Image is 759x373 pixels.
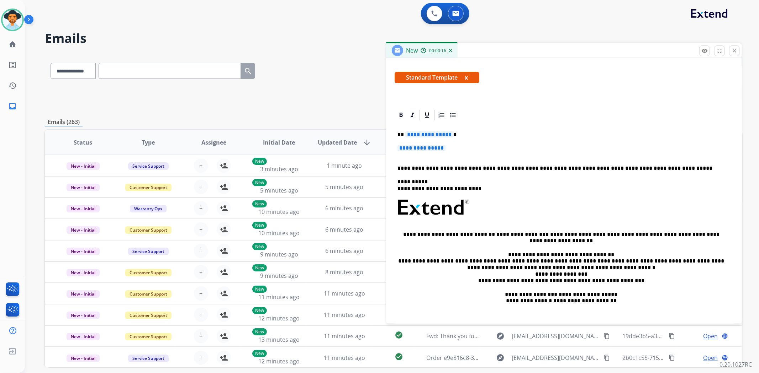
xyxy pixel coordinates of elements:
[260,186,298,194] span: 5 minutes ago
[703,332,718,340] span: Open
[716,48,723,54] mat-icon: fullscreen
[396,110,406,120] div: Bold
[252,243,267,250] p: New
[244,67,252,75] mat-icon: search
[325,247,363,255] span: 6 minutes ago
[324,290,365,297] span: 11 minutes ago
[324,332,365,340] span: 11 minutes ago
[258,229,300,237] span: 10 minutes ago
[324,311,365,319] span: 11 minutes ago
[325,204,363,212] span: 6 minutes ago
[318,138,357,147] span: Updated Date
[199,247,202,255] span: +
[2,10,22,30] img: avatar
[67,312,100,319] span: New - Initial
[199,204,202,212] span: +
[703,353,718,362] span: Open
[125,312,172,319] span: Customer Support
[427,332,574,340] span: Fwd: Thank you for protecting your OURA Ring product
[669,333,675,339] mat-icon: content_copy
[496,332,505,340] mat-icon: explore
[260,165,298,173] span: 3 minutes ago
[258,357,300,365] span: 12 minutes ago
[194,286,208,301] button: +
[194,308,208,322] button: +
[67,333,100,340] span: New - Initial
[603,333,610,339] mat-icon: content_copy
[427,354,552,362] span: Order e9e816c8-3ff9-4856-8a02-5bce5b58aa7b
[194,180,208,194] button: +
[363,138,371,147] mat-icon: arrow_downward
[199,161,202,170] span: +
[201,138,226,147] span: Assignee
[260,250,298,258] span: 9 minutes ago
[194,244,208,258] button: +
[199,289,202,298] span: +
[199,332,202,340] span: +
[448,110,458,120] div: Bullet List
[45,118,83,126] p: Emails (263)
[220,204,228,212] mat-icon: person_add
[67,248,100,255] span: New - Initial
[325,226,363,233] span: 6 minutes ago
[194,201,208,215] button: +
[8,102,17,110] mat-icon: inbox
[220,268,228,276] mat-icon: person_add
[395,72,479,83] span: Standard Template
[258,208,300,216] span: 10 minutes ago
[142,138,155,147] span: Type
[125,226,172,234] span: Customer Support
[67,355,100,362] span: New - Initial
[669,355,675,361] mat-icon: content_copy
[252,350,267,357] p: New
[422,110,432,120] div: Underline
[512,332,599,340] span: [EMAIL_ADDRESS][DOMAIN_NAME]
[199,310,202,319] span: +
[125,333,172,340] span: Customer Support
[74,138,92,147] span: Status
[128,355,169,362] span: Service Support
[220,161,228,170] mat-icon: person_add
[252,307,267,314] p: New
[263,138,295,147] span: Initial Date
[125,269,172,276] span: Customer Support
[603,355,610,361] mat-icon: content_copy
[128,248,169,255] span: Service Support
[722,355,728,361] mat-icon: language
[252,158,267,165] p: New
[252,200,267,207] p: New
[260,272,298,280] span: 9 minutes ago
[194,351,208,365] button: +
[258,293,300,301] span: 11 minutes ago
[8,61,17,69] mat-icon: list_alt
[436,110,447,120] div: Ordered List
[406,47,418,54] span: New
[8,40,17,49] mat-icon: home
[731,48,738,54] mat-icon: close
[128,162,169,170] span: Service Support
[252,286,267,293] p: New
[199,268,202,276] span: +
[512,353,599,362] span: [EMAIL_ADDRESS][DOMAIN_NAME]
[199,225,202,234] span: +
[67,205,100,212] span: New - Initial
[325,268,363,276] span: 8 minutes ago
[325,183,363,191] span: 5 minutes ago
[465,73,468,82] button: x
[429,48,446,54] span: 00:00:16
[623,332,731,340] span: 19dde3b5-a3e1-4d66-9819-fe00e87a2eef
[130,205,167,212] span: Warranty Ops
[125,184,172,191] span: Customer Support
[199,183,202,191] span: +
[67,290,100,298] span: New - Initial
[220,353,228,362] mat-icon: person_add
[258,336,300,344] span: 13 minutes ago
[194,158,208,173] button: +
[67,162,100,170] span: New - Initial
[623,354,733,362] span: 2b0c1c55-7152-437e-83b9-8e963a54a9d4
[194,265,208,279] button: +
[45,31,742,45] h2: Emails
[220,225,228,234] mat-icon: person_add
[395,331,403,339] mat-icon: check_circle
[220,289,228,298] mat-icon: person_add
